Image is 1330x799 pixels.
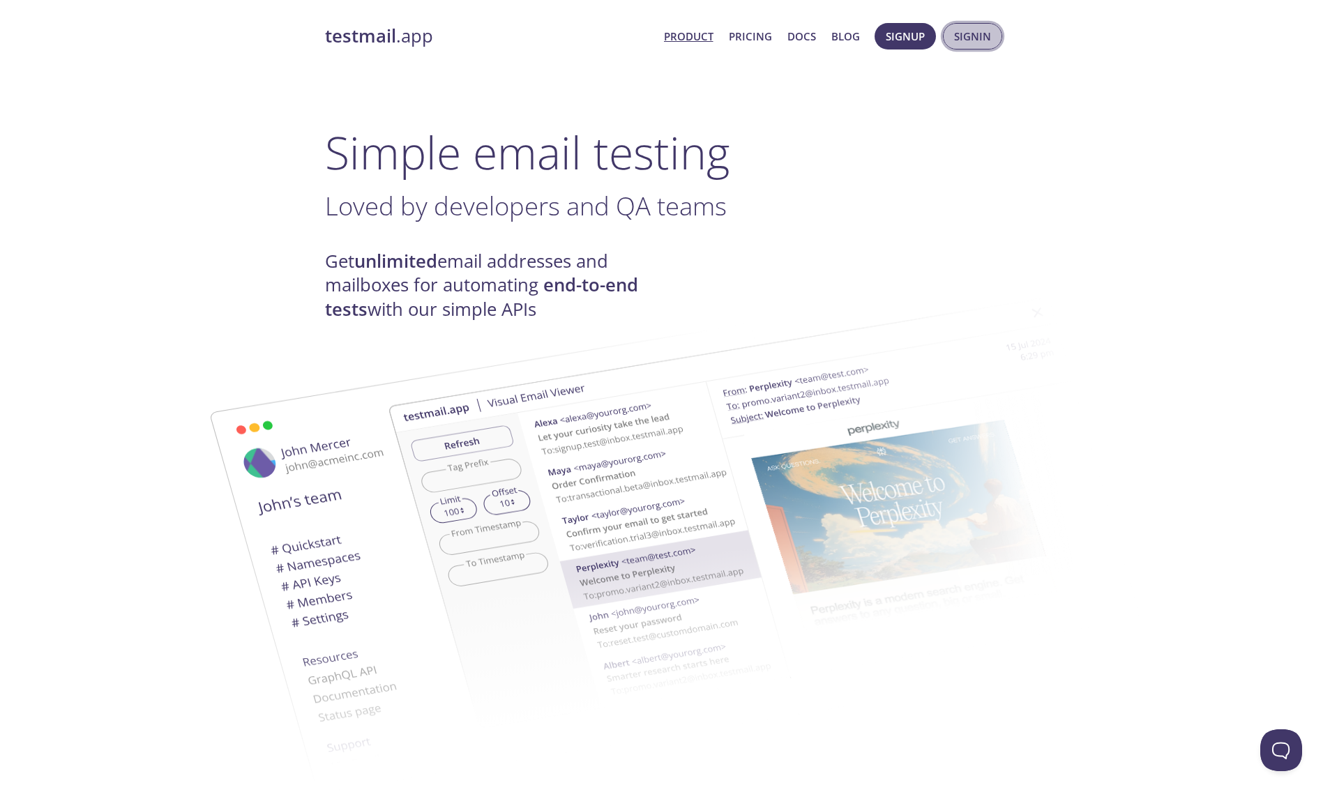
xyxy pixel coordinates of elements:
[787,27,816,45] a: Docs
[325,24,396,48] strong: testmail
[1260,729,1302,771] iframe: Help Scout Beacon - Open
[325,273,638,321] strong: end-to-end tests
[954,27,991,45] span: Signin
[664,27,713,45] a: Product
[325,125,1006,179] h1: Simple email testing
[388,277,1141,749] img: testmail-email-viewer
[157,323,910,795] img: testmail-email-viewer
[875,23,936,50] button: Signup
[886,27,925,45] span: Signup
[325,250,665,321] h4: Get email addresses and mailboxes for automating with our simple APIs
[325,24,653,48] a: testmail.app
[729,27,772,45] a: Pricing
[325,188,727,223] span: Loved by developers and QA teams
[943,23,1002,50] button: Signin
[354,249,437,273] strong: unlimited
[831,27,860,45] a: Blog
